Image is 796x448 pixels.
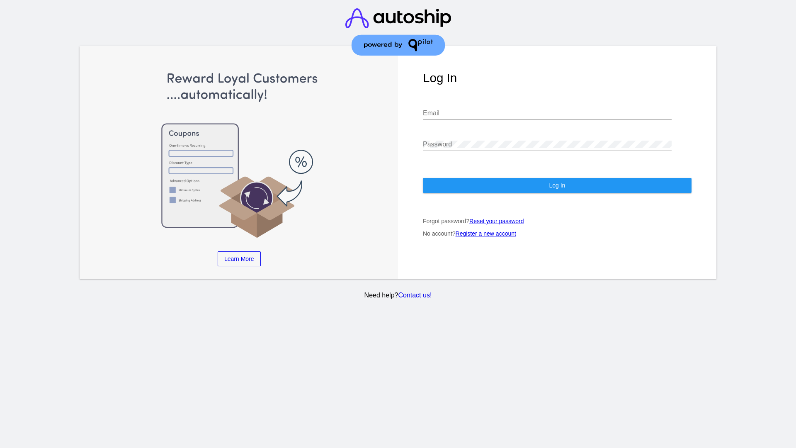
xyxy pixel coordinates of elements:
[105,71,374,239] img: Apply Coupons Automatically to Scheduled Orders with QPilot
[423,230,692,237] p: No account?
[549,182,565,189] span: Log In
[423,178,692,193] button: Log In
[423,71,692,85] h1: Log In
[398,292,432,299] a: Contact us!
[456,230,516,237] a: Register a new account
[423,218,692,224] p: Forgot password?
[218,251,261,266] a: Learn More
[423,110,672,117] input: Email
[469,218,524,224] a: Reset your password
[224,256,254,262] span: Learn More
[78,292,718,299] p: Need help?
